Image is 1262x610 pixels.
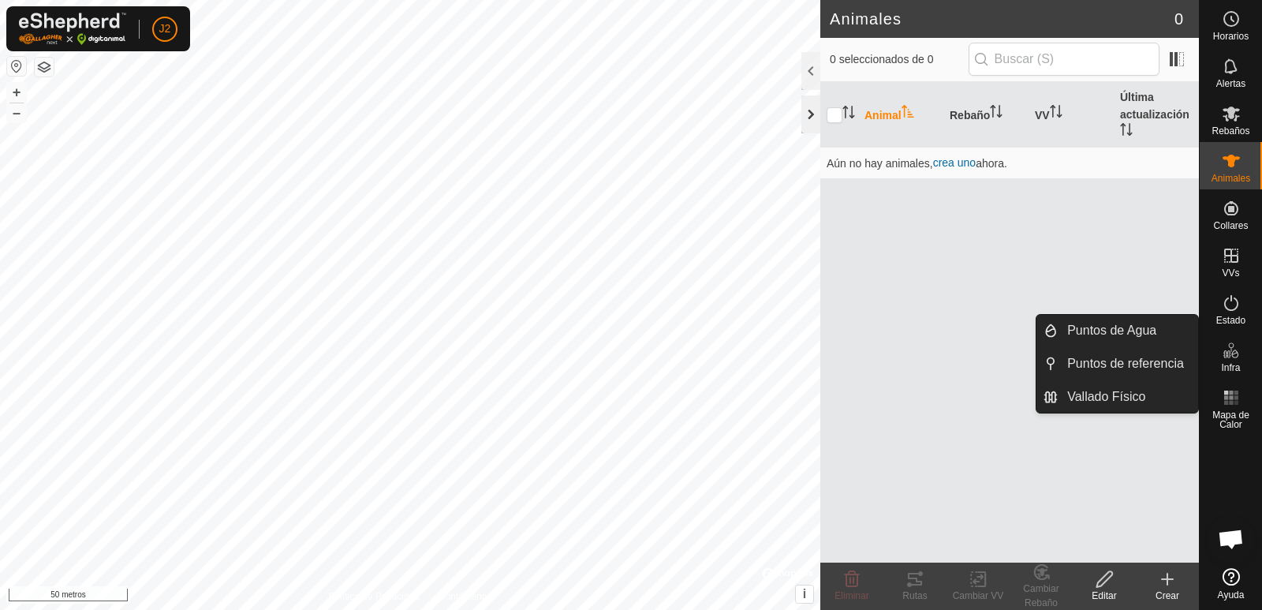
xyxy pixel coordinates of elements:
font: Alertas [1216,78,1245,89]
font: VV [1035,109,1050,122]
font: Cambiar VV [953,590,1004,601]
font: crea uno [933,156,976,169]
font: Infra [1221,362,1240,373]
a: Política de Privacidad [329,589,420,604]
font: J2 [159,22,171,35]
a: Vallado Físico [1058,381,1198,413]
font: Eliminar [834,590,868,601]
button: + [7,83,26,102]
a: Puntos de referencia [1058,348,1198,380]
a: Contáctenos [439,589,491,604]
li: Puntos de Agua [1036,315,1198,346]
p-sorticon: Activar para ordenar [842,108,855,121]
p-sorticon: Activar para ordenar [1050,107,1062,120]
font: VVs [1222,268,1239,279]
font: Política de Privacidad [329,591,420,602]
input: Buscar (S) [969,43,1159,76]
img: Logotipo de Gallagher [19,13,126,45]
a: Puntos de Agua [1058,315,1198,346]
li: Vallado Físico [1036,381,1198,413]
button: i [796,586,813,603]
font: Ayuda [1218,589,1245,601]
font: Rebaño [950,109,990,122]
font: Collares [1213,220,1248,231]
font: Editar [1092,590,1116,601]
button: – [7,103,26,122]
font: Contáctenos [439,591,491,602]
font: Estado [1216,315,1245,326]
font: i [803,587,806,601]
font: Horarios [1213,31,1249,42]
div: Chat abierto [1208,515,1255,563]
font: Rebaños [1212,125,1249,137]
font: Puntos de Agua [1067,324,1156,337]
font: ahora. [976,157,1007,170]
font: Vallado Físico [1067,390,1145,403]
font: Animales [830,10,902,28]
font: Animales [1212,173,1250,184]
font: 0 [1174,10,1183,28]
font: Última actualización [1120,91,1189,121]
font: Crear [1156,590,1179,601]
font: Mapa de Calor [1212,410,1249,430]
font: Puntos de referencia [1067,357,1184,370]
font: + [13,84,21,100]
p-sorticon: Activar para ordenar [1120,125,1133,138]
font: Rutas [902,590,927,601]
font: Cambiar Rebaño [1023,583,1059,608]
font: Aún no hay animales, [827,157,933,170]
p-sorticon: Activar para ordenar [990,107,1003,120]
a: Ayuda [1200,562,1262,606]
button: Restablecer Mapa [7,57,26,76]
li: Puntos de referencia [1036,348,1198,380]
font: 0 seleccionados de 0 [830,53,934,65]
font: – [13,104,21,121]
font: Animal [864,109,902,122]
button: Capas del Mapa [35,58,54,77]
p-sorticon: Activar para ordenar [902,107,914,120]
